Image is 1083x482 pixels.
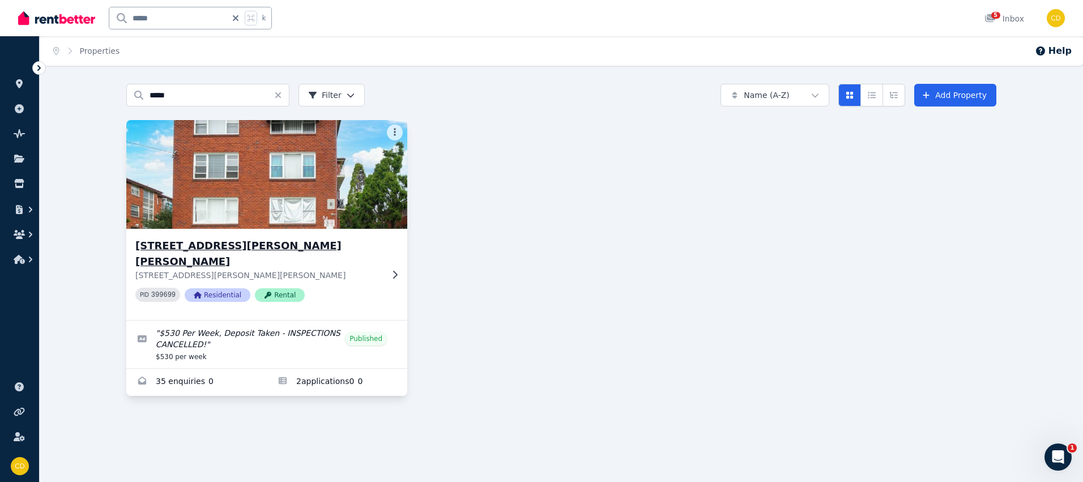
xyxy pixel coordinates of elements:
[299,84,365,106] button: Filter
[120,117,415,232] img: 17/53 Alice St S, Wiley Park
[255,288,305,302] span: Rental
[126,369,267,396] a: Enquiries for 17/53 Alice St S, Wiley Park
[984,13,1024,24] div: Inbox
[140,292,149,298] small: PID
[126,321,407,368] a: Edit listing: $530 Per Week, Deposit Taken - INSPECTIONS CANCELLED!
[1068,443,1077,453] span: 1
[838,84,861,106] button: Card view
[151,291,176,299] code: 399699
[991,12,1000,19] span: 5
[744,89,790,101] span: Name (A-Z)
[126,120,407,320] a: 17/53 Alice St S, Wiley Park[STREET_ADDRESS][PERSON_NAME][PERSON_NAME][STREET_ADDRESS][PERSON_NAM...
[11,457,29,475] img: Chris Dimitropoulos
[40,36,133,66] nav: Breadcrumb
[387,125,403,140] button: More options
[1047,9,1065,27] img: Chris Dimitropoulos
[80,46,120,56] a: Properties
[1035,44,1072,58] button: Help
[720,84,829,106] button: Name (A-Z)
[1044,443,1072,471] iframe: Intercom live chat
[185,288,250,302] span: Residential
[262,14,266,23] span: k
[18,10,95,27] img: RentBetter
[882,84,905,106] button: Expanded list view
[274,84,289,106] button: Clear search
[267,369,407,396] a: Applications for 17/53 Alice St S, Wiley Park
[308,89,342,101] span: Filter
[860,84,883,106] button: Compact list view
[135,238,382,270] h3: [STREET_ADDRESS][PERSON_NAME][PERSON_NAME]
[914,84,996,106] a: Add Property
[838,84,905,106] div: View options
[135,270,382,281] p: [STREET_ADDRESS][PERSON_NAME][PERSON_NAME]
